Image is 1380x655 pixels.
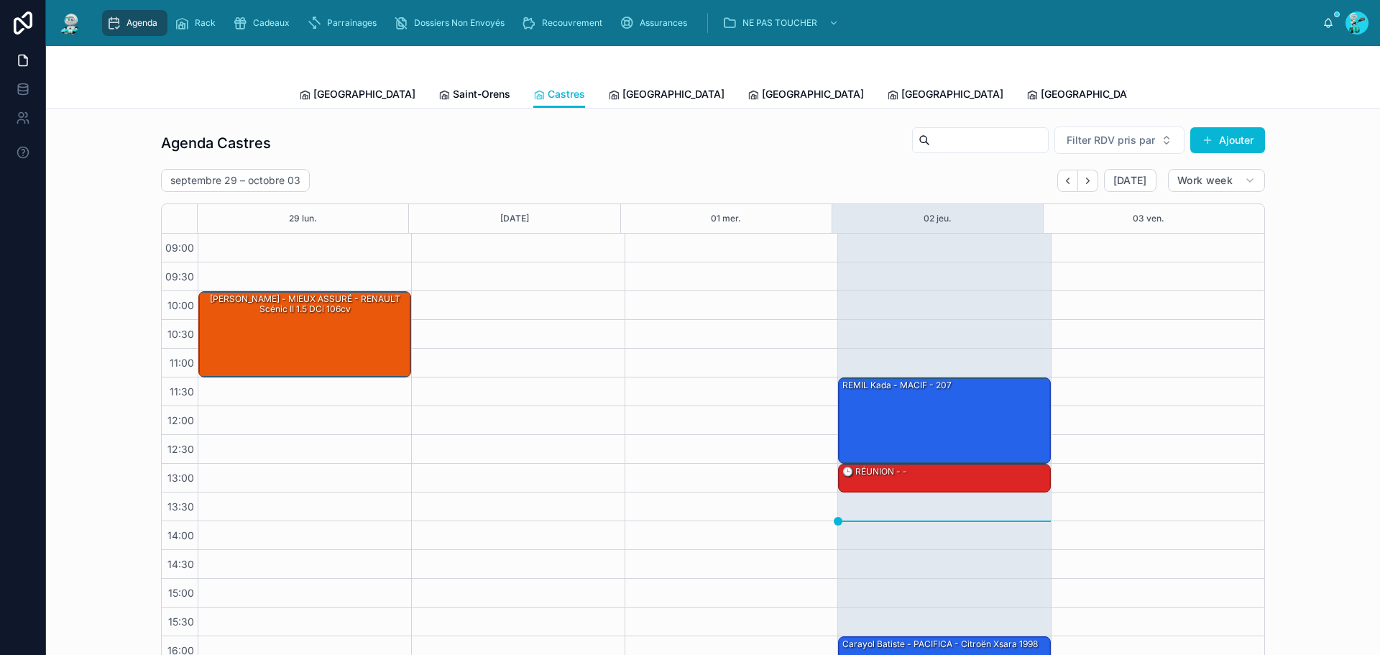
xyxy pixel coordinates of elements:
[887,81,1003,110] a: [GEOGRAPHIC_DATA]
[303,10,387,36] a: Parrainages
[1133,204,1164,233] button: 03 ven.
[841,465,908,478] div: 🕒 RÉUNION - -
[924,204,952,233] button: 02 jeu.
[841,379,953,392] div: REMIL Kada - MACIF - 207
[533,81,585,109] a: Castres
[1113,174,1147,187] span: [DATE]
[164,328,198,340] span: 10:30
[1041,87,1143,101] span: [GEOGRAPHIC_DATA]
[201,293,410,316] div: [PERSON_NAME] - MIEUX ASSURÉ - RENAULT Scénic II 1.5 dCi 106cv
[170,10,226,36] a: Rack
[622,87,724,101] span: [GEOGRAPHIC_DATA]
[718,10,846,36] a: NE PAS TOUCHER
[438,81,510,110] a: Saint-Orens
[608,81,724,110] a: [GEOGRAPHIC_DATA]
[615,10,697,36] a: Assurances
[747,81,864,110] a: [GEOGRAPHIC_DATA]
[161,133,271,153] h1: Agenda Castres
[164,299,198,311] span: 10:00
[1177,174,1233,187] span: Work week
[195,17,216,29] span: Rack
[162,270,198,283] span: 09:30
[126,17,157,29] span: Agenda
[1168,169,1265,192] button: Work week
[1057,170,1078,192] button: Back
[164,529,198,541] span: 14:00
[839,464,1050,492] div: 🕒 RÉUNION - -
[1104,169,1156,192] button: [DATE]
[57,12,83,35] img: App logo
[164,472,198,484] span: 13:00
[166,357,198,369] span: 11:00
[253,17,290,29] span: Cadeaux
[165,587,198,599] span: 15:00
[390,10,515,36] a: Dossiers Non Envoyés
[313,87,415,101] span: [GEOGRAPHIC_DATA]
[711,204,741,233] button: 01 mer.
[742,17,817,29] span: NE PAS TOUCHER
[164,443,198,455] span: 12:30
[542,17,602,29] span: Recouvrement
[299,81,415,110] a: [GEOGRAPHIC_DATA]
[500,204,529,233] button: [DATE]
[102,10,167,36] a: Agenda
[165,615,198,628] span: 15:30
[548,87,585,101] span: Castres
[199,292,410,377] div: [PERSON_NAME] - MIEUX ASSURÉ - RENAULT Scénic II 1.5 dCi 106cv
[453,87,510,101] span: Saint-Orens
[164,414,198,426] span: 12:00
[1026,81,1143,110] a: [GEOGRAPHIC_DATA]
[762,87,864,101] span: [GEOGRAPHIC_DATA]
[166,385,198,398] span: 11:30
[517,10,612,36] a: Recouvrement
[170,173,300,188] h2: septembre 29 – octobre 03
[1190,127,1265,153] button: Ajouter
[839,378,1050,463] div: REMIL Kada - MACIF - 207
[1054,127,1184,154] button: Select Button
[640,17,687,29] span: Assurances
[289,204,317,233] button: 29 lun.
[414,17,505,29] span: Dossiers Non Envoyés
[162,242,198,254] span: 09:00
[1078,170,1098,192] button: Next
[164,500,198,513] span: 13:30
[841,638,1039,651] div: Carayol Batiste - PACIFICA - Citroën Xsara 1998
[164,558,198,570] span: 14:30
[229,10,300,36] a: Cadeaux
[327,17,377,29] span: Parrainages
[95,7,1322,39] div: scrollable content
[1067,133,1155,147] span: Filter RDV pris par
[901,87,1003,101] span: [GEOGRAPHIC_DATA]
